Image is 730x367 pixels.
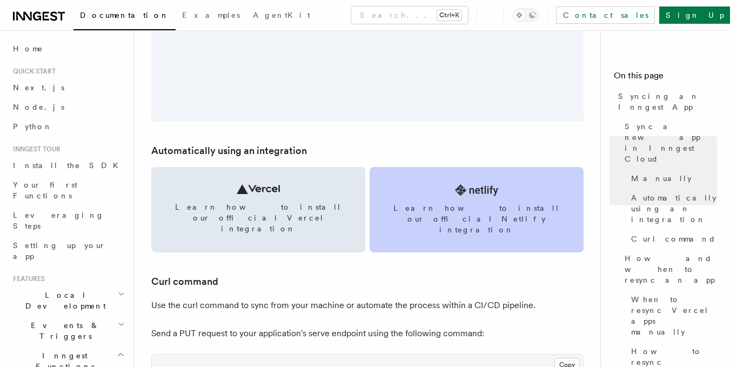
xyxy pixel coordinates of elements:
[9,145,61,154] span: Inngest tour
[9,67,56,76] span: Quick start
[73,3,176,30] a: Documentation
[625,121,717,164] span: Sync a new app in Inngest Cloud
[620,249,717,290] a: How and when to resync an app
[9,39,127,58] a: Home
[513,9,539,22] button: Toggle dark mode
[253,11,310,19] span: AgentKit
[618,91,717,112] span: Syncing an Inngest App
[631,233,716,244] span: Curl command
[627,229,717,249] a: Curl command
[9,290,118,311] span: Local Development
[614,69,717,86] h4: On this page
[182,11,240,19] span: Examples
[9,117,127,136] a: Python
[627,169,717,188] a: Manually
[556,6,655,24] a: Contact sales
[13,241,106,261] span: Setting up your app
[631,294,717,337] span: When to resync Vercel apps manually
[13,43,43,54] span: Home
[9,156,127,175] a: Install the SDK
[151,143,307,158] a: Automatically using an integration
[13,181,77,200] span: Your first Functions
[246,3,317,29] a: AgentKit
[13,211,104,230] span: Leveraging Steps
[614,86,717,117] a: Syncing an Inngest App
[13,103,64,111] span: Node.js
[620,117,717,169] a: Sync a new app in Inngest Cloud
[9,97,127,117] a: Node.js
[176,3,246,29] a: Examples
[13,161,125,170] span: Install the SDK
[151,274,218,289] a: Curl command
[13,122,52,131] span: Python
[383,203,571,235] span: Learn how to install our official Netlify integration
[9,275,45,283] span: Features
[13,83,64,92] span: Next.js
[9,320,118,342] span: Events & Triggers
[627,290,717,342] a: When to resync Vercel apps manually
[151,167,365,252] a: Learn how to install our official Vercel integration
[9,236,127,266] a: Setting up your app
[9,175,127,205] a: Your first Functions
[625,253,717,285] span: How and when to resync an app
[627,188,717,229] a: Automatically using an integration
[80,11,169,19] span: Documentation
[9,78,127,97] a: Next.js
[631,192,717,225] span: Automatically using an integration
[351,6,468,24] button: Search...Ctrl+K
[151,326,584,341] p: Send a PUT request to your application's serve endpoint using the following command:
[437,10,461,21] kbd: Ctrl+K
[370,167,584,252] a: Learn how to install our official Netlify integration
[9,285,127,316] button: Local Development
[9,205,127,236] a: Leveraging Steps
[9,316,127,346] button: Events & Triggers
[151,298,584,313] p: Use the curl command to sync from your machine or automate the process within a CI/CD pipeline.
[631,173,692,184] span: Manually
[164,202,352,234] span: Learn how to install our official Vercel integration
